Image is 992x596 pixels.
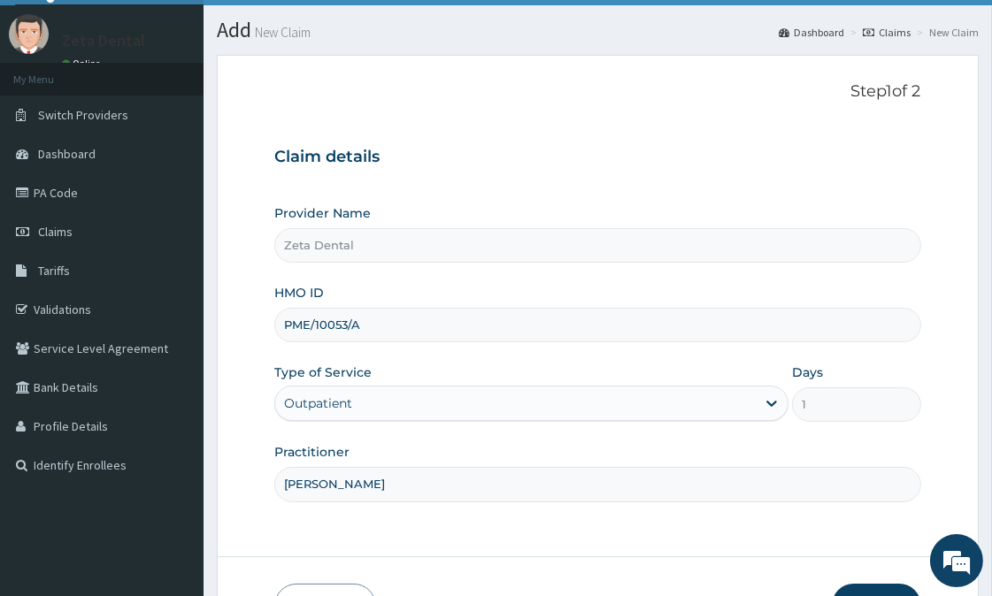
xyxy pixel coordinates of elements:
span: We're online! [103,183,244,362]
label: Provider Name [274,204,371,222]
small: New Claim [251,26,311,39]
span: Claims [38,224,73,240]
label: Practitioner [274,443,350,461]
a: Online [62,57,104,70]
textarea: Type your message and hit 'Enter' [9,403,337,465]
a: Claims [863,25,911,40]
span: Switch Providers [38,107,128,123]
img: User Image [9,14,49,54]
label: Type of Service [274,363,372,381]
img: d_794563401_company_1708531726252_794563401 [33,88,72,133]
p: Step 1 of 2 [274,82,920,102]
div: Minimize live chat window [290,9,333,51]
div: Outpatient [284,394,352,412]
li: New Claim [912,25,979,40]
h1: Add [217,19,979,42]
div: Chat with us now [92,99,297,122]
a: Dashboard [779,25,844,40]
span: Tariffs [38,263,70,279]
input: Enter HMO ID [274,308,920,342]
h3: Claim details [274,148,920,167]
label: HMO ID [274,284,324,302]
label: Days [792,363,823,381]
p: Zeta Dental [62,33,145,49]
input: Enter Name [274,467,920,501]
span: Dashboard [38,146,96,162]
